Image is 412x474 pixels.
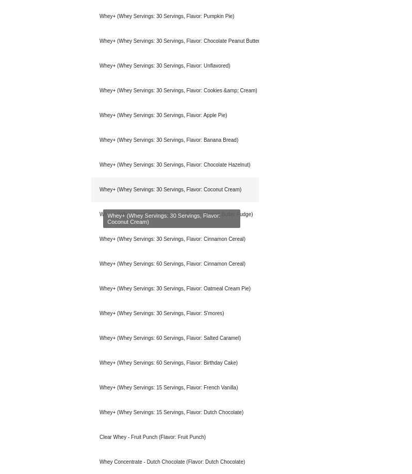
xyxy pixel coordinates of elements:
div: Whey+ (Whey Servings: 30 Servings, Flavor: Pumpkin Pie) [91,4,259,29]
div: Whey+ (Whey Servings: 30 Servings, Flavor: Cookies &amp; Cream) [91,78,259,103]
div: Whey+ (Whey Servings: 30 Servings, Flavor: Cinnamon Cereal) [91,227,259,252]
div: Whey+ (Whey Servings: 60 Servings, Flavor: Cinnamon Cereal) [91,252,259,276]
div: Whey+ (Whey Servings: 30 Servings, Flavor: Apple Pie) [91,103,259,128]
div: Clear Whey - Fruit Punch (Flavor: Fruit Punch) [91,425,259,450]
div: Whey+ (Whey Servings: 30 Servings, Flavor: Chocolate Peanut Butter) [91,29,259,54]
div: Whey+ (Whey Servings: 15 Servings, Flavor: Dutch Chocolate) [91,400,259,425]
div: Whey+ (Whey Servings: 15 Servings, Flavor: French Vanilla) [91,375,259,400]
div: Whey+ (Whey Servings: 30 Servings, Flavor: Unflavored) [91,54,259,78]
div: Whey+ (Whey Servings: 30 Servings, Flavor: Coconut Cream) [91,177,259,202]
div: Whey+ (Whey Servings: 30 Servings, Flavor: Banana Bread) [91,128,259,153]
div: Whey+ (Whey Servings: 30 Servings, Flavor: Peanut Butter Fudge) [91,202,259,227]
div: Whey+ (Whey Servings: 60 Servings, Flavor: Birthday Cake) [91,351,259,375]
div: Whey+ (Whey Servings: 30 Servings, Flavor: S'mores) [91,301,259,326]
div: Whey+ (Whey Servings: 60 Servings, Flavor: Salted Caramel) [91,326,259,351]
div: Whey+ (Whey Servings: 30 Servings, Flavor: Chocolate Hazelnut) [91,153,259,177]
div: Whey+ (Whey Servings: 30 Servings, Flavor: Oatmeal Cream Pie) [91,276,259,301]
